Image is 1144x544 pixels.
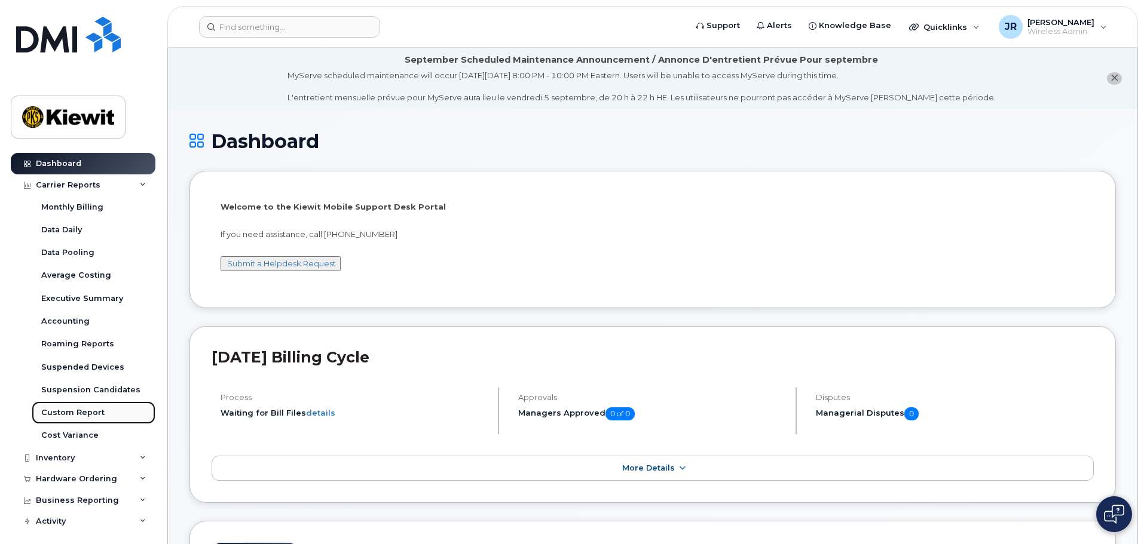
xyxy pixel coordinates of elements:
[227,259,336,268] a: Submit a Helpdesk Request
[221,256,341,271] button: Submit a Helpdesk Request
[221,393,488,402] h4: Process
[1107,72,1122,85] button: close notification
[287,70,996,103] div: MyServe scheduled maintenance will occur [DATE][DATE] 8:00 PM - 10:00 PM Eastern. Users will be u...
[405,54,878,66] div: September Scheduled Maintenance Announcement / Annonce D'entretient Prévue Pour septembre
[1104,505,1124,524] img: Open chat
[816,393,1094,402] h4: Disputes
[212,348,1094,366] h2: [DATE] Billing Cycle
[221,407,488,419] li: Waiting for Bill Files
[622,463,675,472] span: More Details
[518,407,785,420] h5: Managers Approved
[518,393,785,402] h4: Approvals
[221,201,1085,213] p: Welcome to the Kiewit Mobile Support Desk Portal
[816,407,1094,420] h5: Managerial Disputes
[189,131,1116,152] h1: Dashboard
[605,407,635,420] span: 0 of 0
[221,229,1085,240] p: If you need assistance, call [PHONE_NUMBER]
[904,407,919,420] span: 0
[306,408,335,417] a: details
